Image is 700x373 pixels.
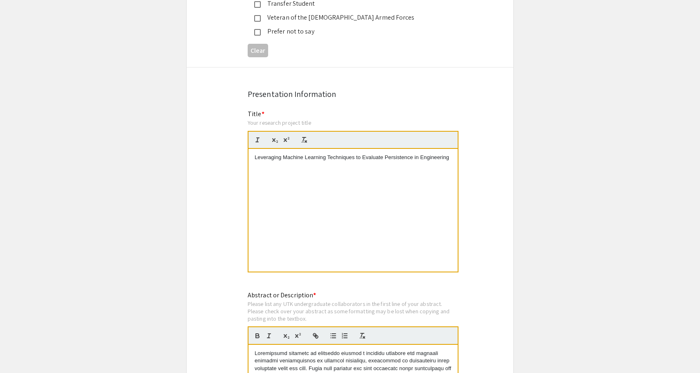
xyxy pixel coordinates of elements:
div: Please list any UTK undergraduate collaborators in the first line of your abstract. Please check ... [248,300,458,322]
mat-label: Title [248,110,264,118]
div: Veteran of the [DEMOGRAPHIC_DATA] Armed Forces [261,13,433,22]
div: Prefer not to say [261,27,433,36]
div: Your research project title [248,119,458,126]
mat-label: Abstract or Description [248,291,316,299]
p: Leveraging Machine Learning Techniques to Evaluate Persistence in Engineering [255,154,452,161]
div: Presentation Information [248,88,452,100]
button: Clear [248,44,268,57]
iframe: Chat [6,336,35,367]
